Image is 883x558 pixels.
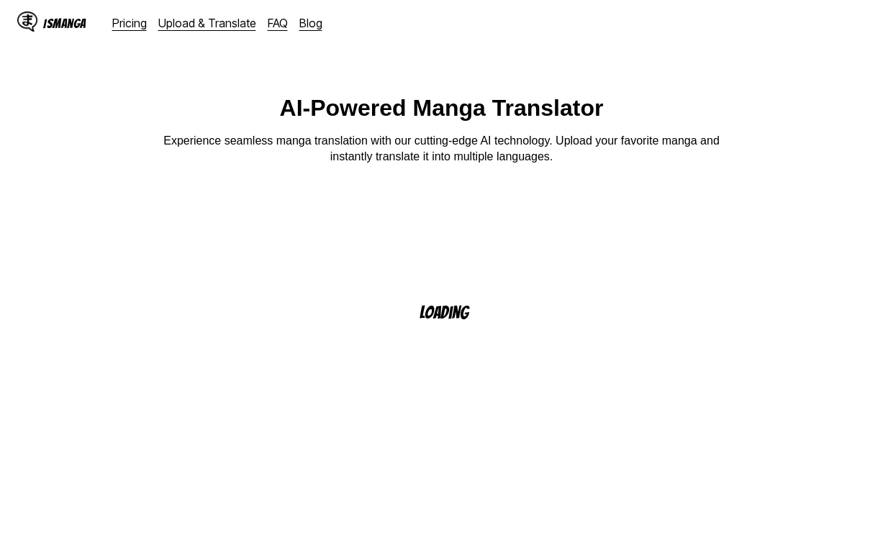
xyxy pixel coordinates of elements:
[420,303,487,321] p: Loading
[268,16,288,30] a: FAQ
[154,133,730,165] p: Experience seamless manga translation with our cutting-edge AI technology. Upload your favorite m...
[43,17,86,30] div: IsManga
[17,12,37,32] img: IsManga Logo
[280,95,604,122] h1: AI-Powered Manga Translator
[112,16,147,30] a: Pricing
[299,16,322,30] a: Blog
[158,16,256,30] a: Upload & Translate
[17,12,112,35] a: IsManga LogoIsManga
